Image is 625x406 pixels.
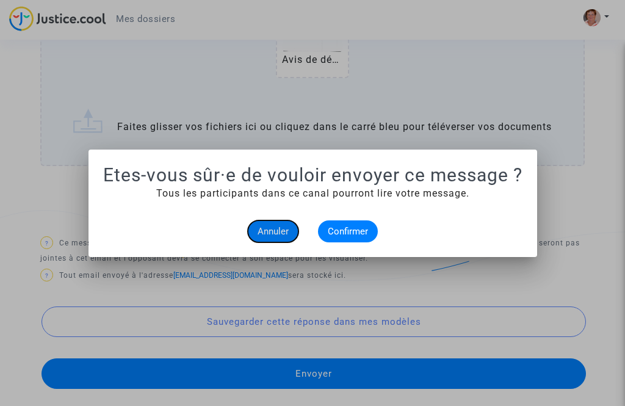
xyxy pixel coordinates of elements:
[318,220,378,242] button: Confirmer
[156,187,469,199] span: Tous les participants dans ce canal pourront lire votre message.
[103,164,522,186] h1: Etes-vous sûr·e de vouloir envoyer ce message ?
[258,226,289,237] span: Annuler
[328,226,368,237] span: Confirmer
[248,220,298,242] button: Annuler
